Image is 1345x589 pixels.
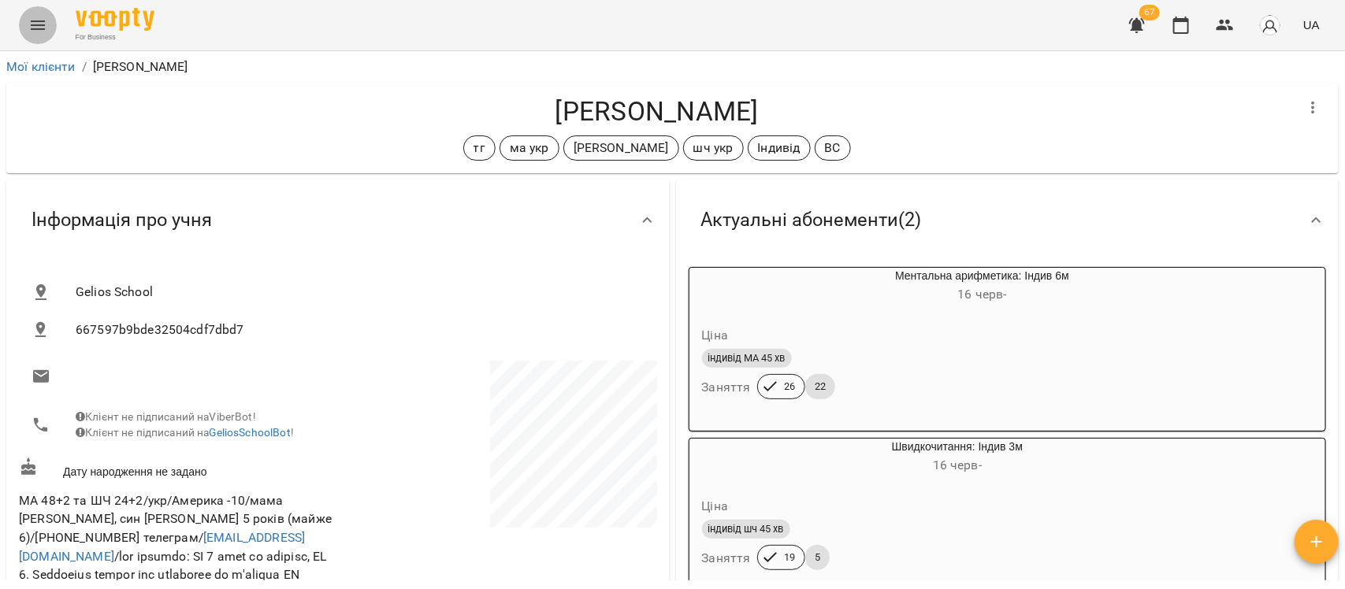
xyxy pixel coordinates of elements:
[676,180,1339,261] div: Актуальні абонементи(2)
[748,135,811,161] div: Індивід
[76,32,154,43] span: For Business
[689,268,765,306] div: Ментальна арифметика: Індив 6м
[6,180,670,261] div: Інформація про учня
[6,59,76,74] a: Мої клієнти
[693,139,734,157] p: шч укр
[1139,5,1160,20] span: 67
[958,287,1007,302] span: 16 черв -
[76,320,645,339] span: 667597b9bde32504cdf7dbd7
[702,495,729,517] h6: Ціна
[32,208,212,232] span: Інформація про учня
[689,439,1150,589] button: Швидкочитання: Індив 3м16 черв- Цінаіндивід шч 45 хвЗаняття195
[702,376,751,398] h6: Заняття
[474,139,485,157] p: тг
[701,208,922,232] span: Актуальні абонементи ( 2 )
[76,410,256,423] span: Клієнт не підписаний на ViberBot!
[702,324,729,346] h6: Ціна
[689,439,765,476] div: Швидкочитання: Індив 3м
[76,283,645,302] span: Gelios School
[775,380,804,394] span: 26
[500,135,559,161] div: ма укр
[463,135,496,161] div: тг
[702,547,751,569] h6: Заняття
[19,95,1295,128] h4: [PERSON_NAME]
[1297,10,1326,39] button: UA
[93,57,188,76] p: [PERSON_NAME]
[825,139,841,157] p: ВС
[82,57,87,76] li: /
[76,426,294,439] span: Клієнт не підписаний на !
[76,8,154,31] img: Voopty Logo
[16,454,338,483] div: Дату народження не задано
[689,268,1200,418] button: Ментальна арифметика: Індив 6м16 черв- Цінаіндивід МА 45 хвЗаняття2622
[775,550,804,565] span: 19
[933,457,982,472] span: 16 черв -
[19,530,305,564] a: [EMAIL_ADDRESS][DOMAIN_NAME]
[19,6,57,44] button: Menu
[6,57,1339,76] nav: breadcrumb
[563,135,679,161] div: [PERSON_NAME]
[805,550,830,565] span: 5
[1303,17,1320,33] span: UA
[702,522,790,536] span: індивід шч 45 хв
[574,139,669,157] p: [PERSON_NAME]
[210,426,291,439] a: GeliosSchoolBot
[815,135,851,161] div: ВС
[765,268,1200,306] div: Ментальна арифметика: Індив 6м
[1259,14,1281,36] img: avatar_s.png
[805,380,835,394] span: 22
[758,139,801,157] p: Індивід
[683,135,744,161] div: шч укр
[510,139,549,157] p: ма укр
[765,439,1150,476] div: Швидкочитання: Індив 3м
[702,351,792,365] span: індивід МА 45 хв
